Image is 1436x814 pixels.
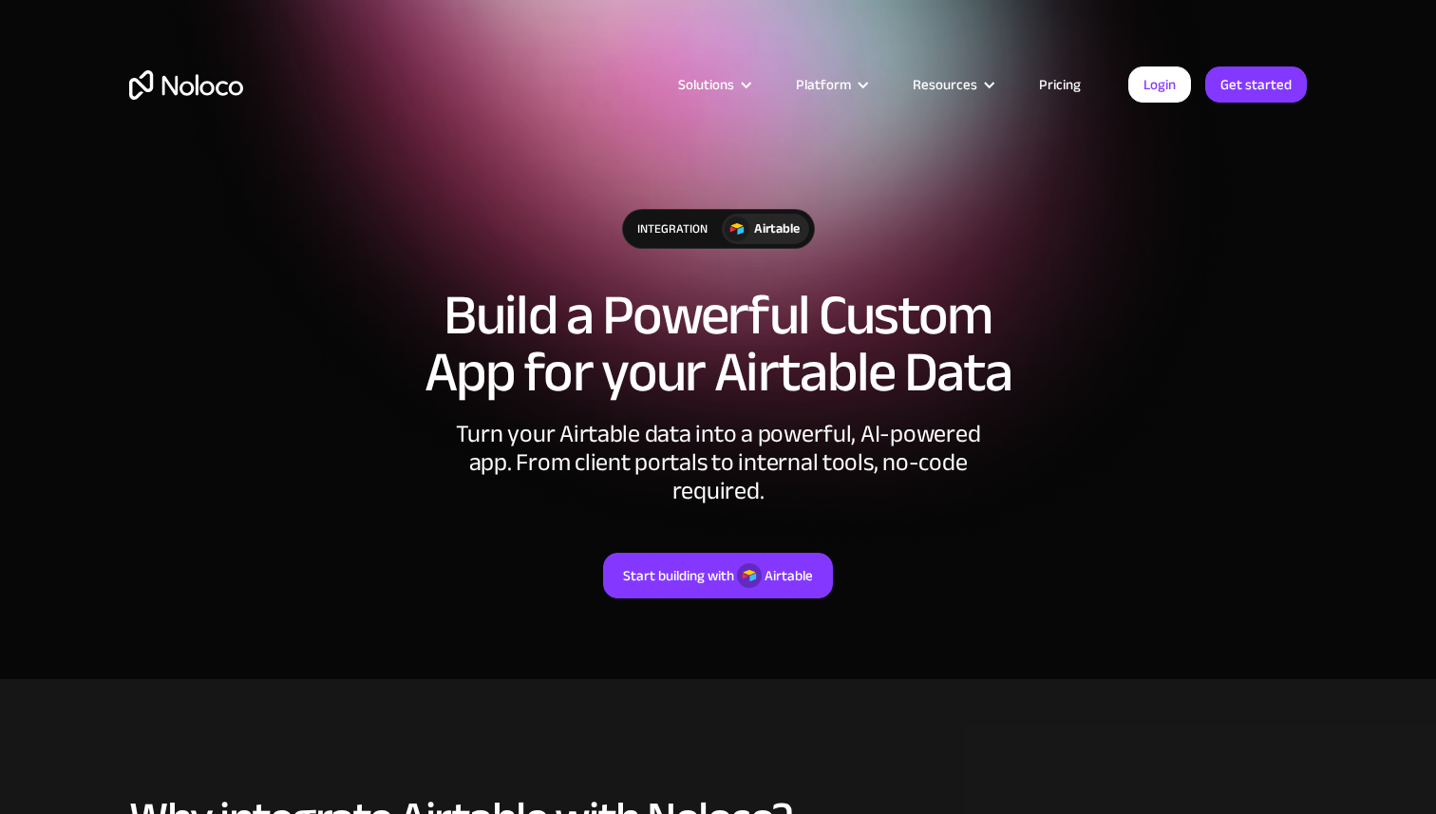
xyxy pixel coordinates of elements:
a: Pricing [1015,72,1105,97]
div: Airtable [765,563,813,588]
h1: Build a Powerful Custom App for your Airtable Data [129,287,1307,401]
div: Airtable [754,218,800,239]
div: Platform [796,72,851,97]
a: home [129,70,243,100]
div: integration [623,210,722,248]
div: Turn your Airtable data into a powerful, AI-powered app. From client portals to internal tools, n... [433,420,1003,505]
div: Resources [889,72,1015,97]
div: Platform [772,72,889,97]
div: Solutions [678,72,734,97]
a: Start building withAirtable [603,553,833,598]
div: Resources [913,72,977,97]
a: Get started [1205,66,1307,103]
div: Solutions [654,72,772,97]
a: Login [1128,66,1191,103]
div: Start building with [623,563,734,588]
